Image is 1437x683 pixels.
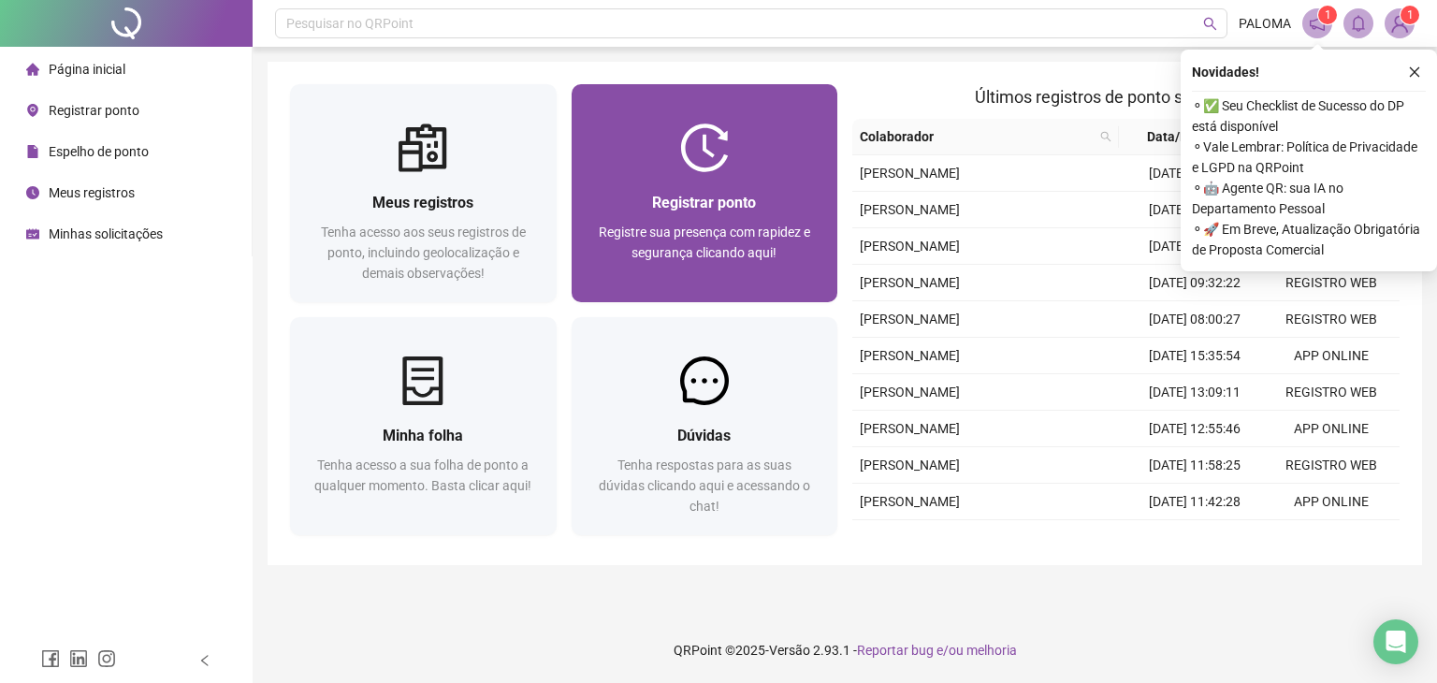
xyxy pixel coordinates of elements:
span: Data/Hora [1126,126,1229,147]
span: 1 [1407,8,1414,22]
span: PALOMA [1239,13,1291,34]
span: Dúvidas [677,427,731,444]
span: [PERSON_NAME] [860,275,960,290]
span: Página inicial [49,62,125,77]
td: REGISTRO WEB [1263,265,1400,301]
span: clock-circle [26,186,39,199]
span: bell [1350,15,1367,32]
span: schedule [26,227,39,240]
span: Meus registros [372,194,473,211]
td: [DATE] 12:55:46 [1126,411,1263,447]
span: Últimos registros de ponto sincronizados [975,87,1277,107]
span: close [1408,65,1421,79]
td: [DATE] 12:00:03 [1126,192,1263,228]
td: [DATE] 13:09:11 [1126,374,1263,411]
span: [PERSON_NAME] [860,166,960,181]
span: [PERSON_NAME] [860,494,960,509]
span: [PERSON_NAME] [860,385,960,400]
span: ⚬ 🤖 Agente QR: sua IA no Departamento Pessoal [1192,178,1426,219]
span: file [26,145,39,158]
span: notification [1309,15,1326,32]
td: [DATE] 11:58:25 [1126,447,1263,484]
td: [DATE] 08:00:27 [1126,301,1263,338]
span: Tenha acesso aos seus registros de ponto, incluindo geolocalização e demais observações! [321,225,526,281]
span: Tenha acesso a sua folha de ponto a qualquer momento. Basta clicar aqui! [314,458,531,493]
span: [PERSON_NAME] [860,202,960,217]
td: APP ONLINE [1263,411,1400,447]
span: Reportar bug e/ou melhoria [857,643,1017,658]
span: [PERSON_NAME] [860,239,960,254]
td: APP ONLINE [1263,338,1400,374]
span: search [1100,131,1111,142]
td: REGISTRO WEB [1263,447,1400,484]
span: Registrar ponto [652,194,756,211]
span: [PERSON_NAME] [860,312,960,327]
td: [DATE] 09:46:42 [1126,228,1263,265]
span: [PERSON_NAME] [860,458,960,472]
td: REGISTRO WEB [1263,301,1400,338]
span: Tenha respostas para as suas dúvidas clicando aqui e acessando o chat! [599,458,810,514]
span: Meus registros [49,185,135,200]
span: 1 [1325,8,1331,22]
td: [DATE] 09:43:28 [1126,520,1263,557]
td: [DATE] 11:42:28 [1126,484,1263,520]
td: REGISTRO WEB [1263,374,1400,411]
span: instagram [97,649,116,668]
footer: QRPoint © 2025 - 2.93.1 - [253,618,1437,683]
a: DúvidasTenha respostas para as suas dúvidas clicando aqui e acessando o chat! [572,317,838,535]
span: linkedin [69,649,88,668]
span: Minha folha [383,427,463,444]
img: 79004 [1386,9,1414,37]
th: Data/Hora [1119,119,1252,155]
div: Open Intercom Messenger [1373,619,1418,664]
span: ⚬ Vale Lembrar: Política de Privacidade e LGPD na QRPoint [1192,137,1426,178]
sup: 1 [1318,6,1337,24]
td: REGISTRO WEB [1263,520,1400,557]
span: Espelho de ponto [49,144,149,159]
td: [DATE] 09:32:22 [1126,265,1263,301]
span: [PERSON_NAME] [860,348,960,363]
sup: Atualize o seu contato no menu Meus Dados [1401,6,1419,24]
span: Minhas solicitações [49,226,163,241]
td: APP ONLINE [1263,484,1400,520]
span: Registrar ponto [49,103,139,118]
a: Minha folhaTenha acesso a sua folha de ponto a qualquer momento. Basta clicar aqui! [290,317,557,535]
span: search [1203,17,1217,31]
span: Versão [769,643,810,658]
span: home [26,63,39,76]
span: search [1096,123,1115,151]
td: [DATE] 15:35:54 [1126,338,1263,374]
a: Meus registrosTenha acesso aos seus registros de ponto, incluindo geolocalização e demais observa... [290,84,557,302]
span: environment [26,104,39,117]
span: left [198,654,211,667]
span: facebook [41,649,60,668]
span: Colaborador [860,126,1093,147]
span: [PERSON_NAME] [860,421,960,436]
span: Novidades ! [1192,62,1259,82]
td: [DATE] 08:01:01 [1126,155,1263,192]
span: Registre sua presença com rapidez e segurança clicando aqui! [599,225,810,260]
a: Registrar pontoRegistre sua presença com rapidez e segurança clicando aqui! [572,84,838,302]
span: ⚬ ✅ Seu Checklist de Sucesso do DP está disponível [1192,95,1426,137]
span: ⚬ 🚀 Em Breve, Atualização Obrigatória de Proposta Comercial [1192,219,1426,260]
